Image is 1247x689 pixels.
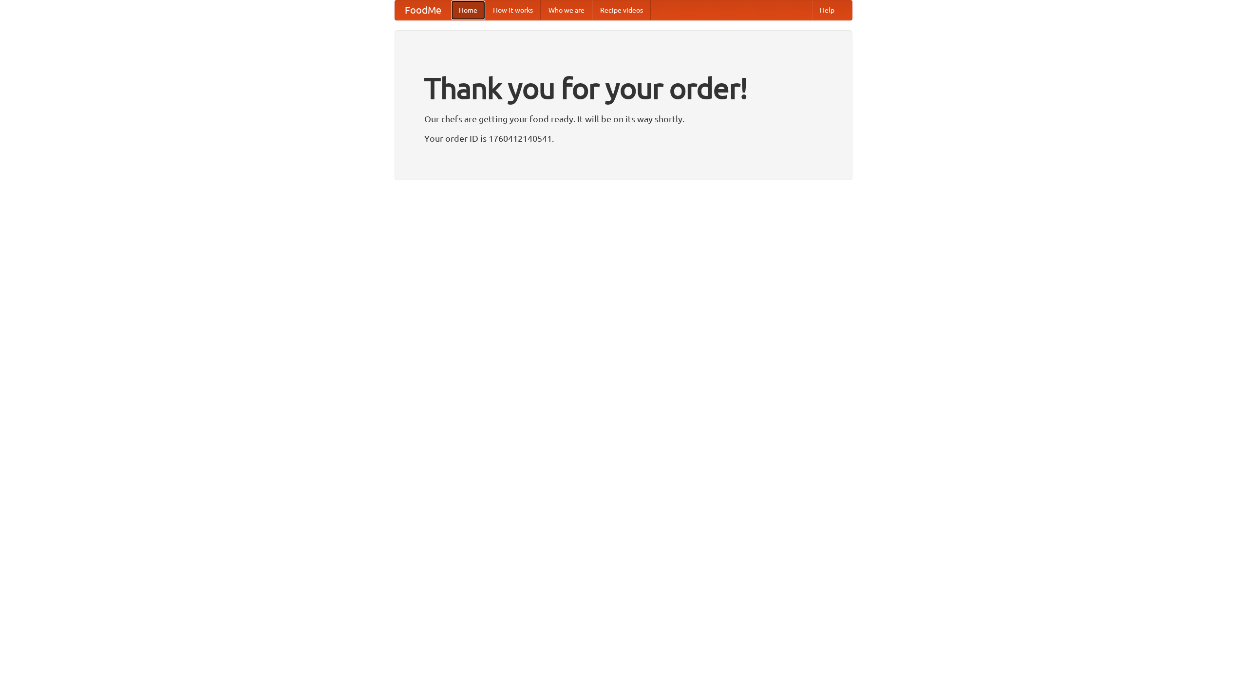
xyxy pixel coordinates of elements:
[424,65,823,112] h1: Thank you for your order!
[451,0,485,20] a: Home
[424,131,823,146] p: Your order ID is 1760412140541.
[395,0,451,20] a: FoodMe
[592,0,651,20] a: Recipe videos
[485,0,541,20] a: How it works
[541,0,592,20] a: Who we are
[424,112,823,126] p: Our chefs are getting your food ready. It will be on its way shortly.
[812,0,842,20] a: Help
